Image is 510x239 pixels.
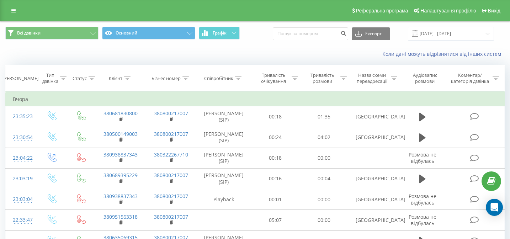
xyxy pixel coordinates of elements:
[13,110,30,123] div: 23:35:23
[154,151,188,158] a: 380322267710
[356,8,408,14] span: Реферальна програма
[405,72,444,84] div: Аудіозапис розмови
[6,92,505,106] td: Вчора
[251,106,300,127] td: 00:18
[204,75,233,81] div: Співробітник
[17,30,41,36] span: Всі дзвінки
[486,199,503,216] div: Open Intercom Messenger
[300,168,349,189] td: 00:04
[273,27,348,40] input: Пошук за номером
[103,110,138,117] a: 380681830800
[420,8,476,14] span: Налаштування профілю
[300,210,349,230] td: 00:00
[196,148,251,168] td: [PERSON_NAME] (SIP)
[300,106,349,127] td: 01:35
[196,106,251,127] td: [PERSON_NAME] (SIP)
[251,210,300,230] td: 05:07
[196,168,251,189] td: [PERSON_NAME] (SIP)
[154,110,188,117] a: 380800217007
[449,72,491,84] div: Коментар/категорія дзвінка
[355,72,389,84] div: Назва схеми переадресації
[13,172,30,186] div: 23:03:19
[73,75,87,81] div: Статус
[154,193,188,200] a: 380800217007
[154,131,188,137] a: 380800217007
[300,148,349,168] td: 00:00
[103,213,138,220] a: 380951563318
[103,151,138,158] a: 380938837343
[306,72,339,84] div: Тривалість розмови
[13,151,30,165] div: 23:04:22
[13,213,30,227] div: 22:33:47
[349,106,399,127] td: [GEOGRAPHIC_DATA]
[5,27,99,39] button: Всі дзвінки
[42,72,58,84] div: Тип дзвінка
[349,189,399,210] td: [GEOGRAPHIC_DATA]
[349,127,399,148] td: [GEOGRAPHIC_DATA]
[349,168,399,189] td: [GEOGRAPHIC_DATA]
[300,127,349,148] td: 04:02
[409,151,436,164] span: Розмова не відбулась
[488,8,500,14] span: Вихід
[300,189,349,210] td: 00:00
[349,210,399,230] td: [GEOGRAPHIC_DATA]
[109,75,122,81] div: Клієнт
[196,127,251,148] td: [PERSON_NAME] (SIP)
[103,172,138,179] a: 380689395229
[102,27,195,39] button: Основний
[199,27,240,39] button: Графік
[152,75,181,81] div: Бізнес номер
[103,131,138,137] a: 380500149003
[251,148,300,168] td: 00:18
[409,193,436,206] span: Розмова не відбулась
[251,168,300,189] td: 00:16
[352,27,390,40] button: Експорт
[196,189,251,210] td: Playback
[154,213,188,220] a: 380800217007
[251,189,300,210] td: 00:01
[213,31,227,36] span: Графік
[154,172,188,179] a: 380800217007
[103,193,138,200] a: 380938837343
[257,72,290,84] div: Тривалість очікування
[409,213,436,227] span: Розмова не відбулась
[13,192,30,206] div: 23:03:04
[382,51,505,57] a: Коли дані можуть відрізнятися вiд інших систем
[2,75,38,81] div: [PERSON_NAME]
[251,127,300,148] td: 00:24
[13,131,30,144] div: 23:30:54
